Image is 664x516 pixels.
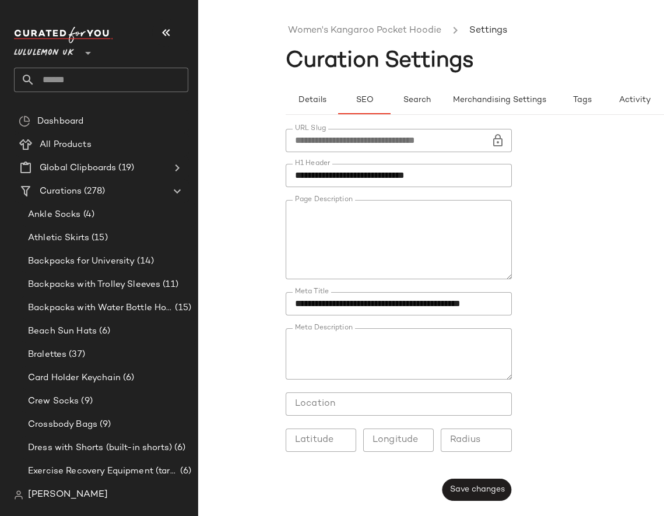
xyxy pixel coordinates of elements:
span: Backpacks for University [28,255,135,268]
span: Crew Socks [28,395,79,408]
span: Global Clipboards [40,162,116,175]
span: Beach Sun Hats [28,325,97,338]
span: (11) [160,278,178,292]
span: (19) [116,162,134,175]
span: Bralettes [28,348,66,361]
span: Merchandising Settings [452,96,546,105]
span: Activity [619,96,651,105]
span: Lululemon UK [14,40,74,61]
span: All Products [40,138,92,152]
span: Dashboard [37,115,83,128]
span: Curations [40,185,82,198]
span: (6) [178,465,191,478]
span: Crossbody Bags [28,418,97,431]
span: SEO [355,96,373,105]
span: (4) [81,208,94,222]
span: Curation Settings [286,50,474,73]
span: (6) [121,371,134,385]
span: (6) [172,441,185,455]
span: [PERSON_NAME] [28,488,108,502]
span: (6) [97,325,110,338]
span: Backpacks with Trolley Sleeves [28,278,160,292]
a: Women's Kangaroo Pocket Hoodie​ [288,23,441,38]
img: svg%3e [14,490,23,500]
span: (15) [173,301,191,315]
span: Exercise Recovery Equipment (target mobility + muscle recovery equipment) [28,465,178,478]
span: (37) [66,348,85,361]
span: Ankle Socks [28,208,81,222]
span: Tags [572,96,592,105]
span: Search [403,96,431,105]
span: Backpacks with Water Bottle Holder [28,301,173,315]
img: svg%3e [19,115,30,127]
img: cfy_white_logo.C9jOOHJF.svg [14,27,113,43]
span: Card Holder Keychain [28,371,121,385]
button: Save changes [442,479,511,501]
span: (278) [82,185,105,198]
span: Athletic Skirts [28,231,89,245]
span: Save changes [449,485,504,494]
span: (15) [89,231,108,245]
span: Dress with Shorts (built-in shorts) [28,441,172,455]
span: (9) [79,395,92,408]
span: (14) [135,255,154,268]
span: (9) [97,418,111,431]
span: Details [297,96,326,105]
li: Settings [467,23,510,38]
